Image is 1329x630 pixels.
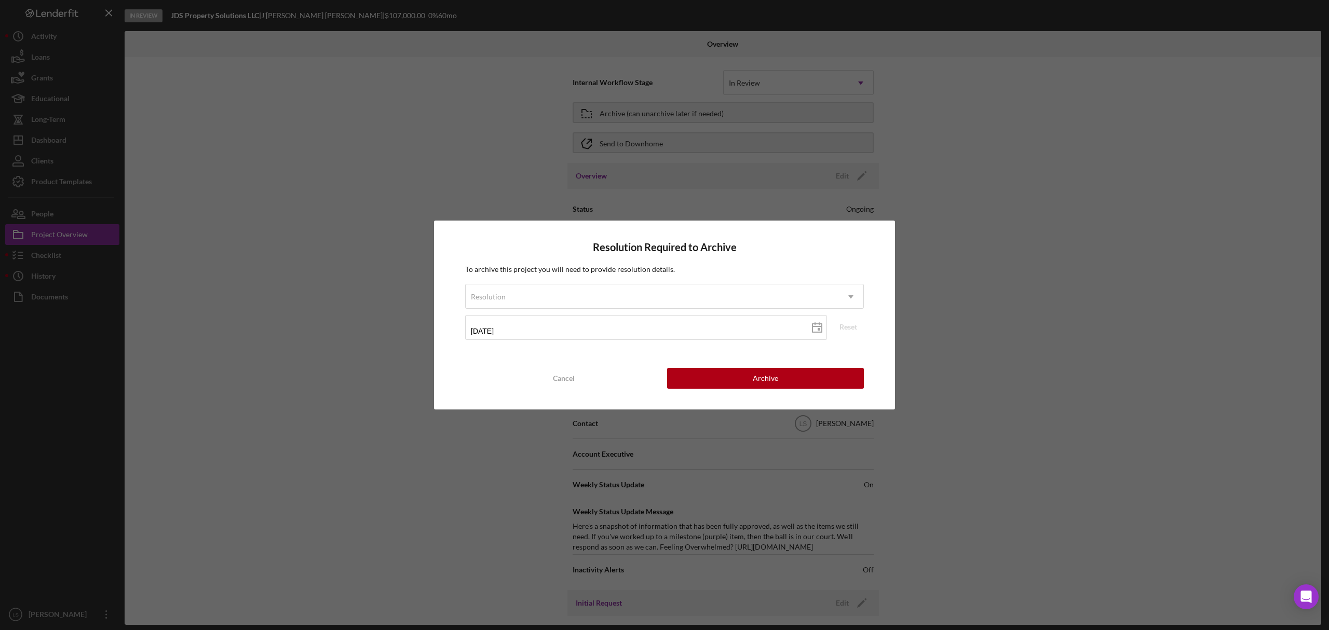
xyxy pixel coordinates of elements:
[833,319,864,335] button: Reset
[553,368,575,389] div: Cancel
[465,241,864,253] h4: Resolution Required to Archive
[465,264,864,275] p: To archive this project you will need to provide resolution details.
[1294,584,1319,609] div: Open Intercom Messenger
[667,368,864,389] button: Archive
[753,368,778,389] div: Archive
[839,319,857,335] div: Reset
[471,293,506,301] div: Resolution
[465,368,662,389] button: Cancel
